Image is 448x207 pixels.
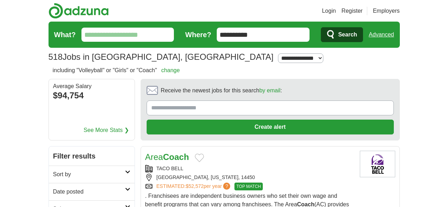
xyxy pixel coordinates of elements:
[157,183,232,190] a: ESTIMATED:$52,572per year?
[338,28,357,42] span: Search
[185,29,211,40] label: Where?
[161,86,282,95] span: Receive the newest jobs for this search :
[145,174,354,181] div: [GEOGRAPHIC_DATA], [US_STATE], 14450
[373,7,400,15] a: Employers
[49,183,135,200] a: Date posted
[84,126,129,134] a: See More Stats ❯
[321,27,363,42] button: Search
[223,183,230,190] span: ?
[341,7,363,15] a: Register
[49,51,63,63] span: 518
[322,7,336,15] a: Login
[49,52,274,62] h1: Jobs in [GEOGRAPHIC_DATA], [GEOGRAPHIC_DATA]
[49,146,135,166] h2: Filter results
[161,67,180,73] a: change
[54,29,76,40] label: What?
[163,152,189,162] strong: Coach
[369,28,394,42] a: Advanced
[53,66,180,75] h2: including "Volleyball" or "Girls" or "Coach"
[360,151,395,177] img: Taco Bell logo
[53,170,125,179] h2: Sort by
[195,154,204,162] button: Add to favorite jobs
[53,84,130,89] div: Average Salary
[147,120,394,134] button: Create alert
[49,166,135,183] a: Sort by
[259,87,280,93] a: by email
[186,183,204,189] span: $52,572
[157,166,183,171] a: TACO BELL
[145,152,189,162] a: AreaCoach
[49,3,109,19] img: Adzuna logo
[53,188,125,196] h2: Date posted
[234,183,262,190] span: TOP MATCH
[53,89,130,102] div: $94,754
